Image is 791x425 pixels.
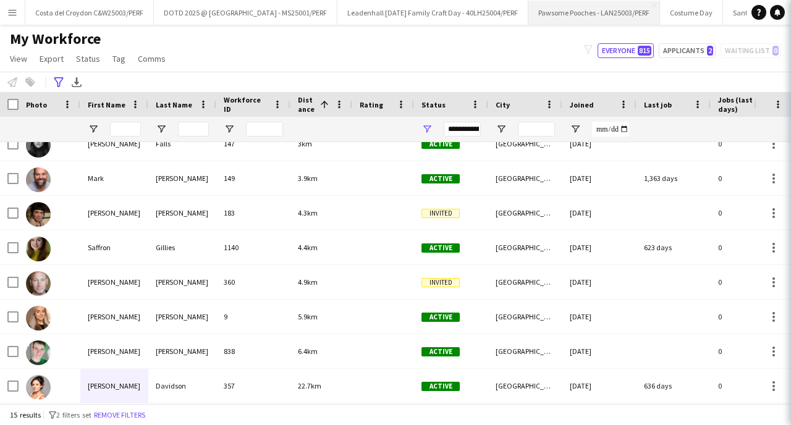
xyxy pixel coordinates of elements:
[148,196,216,230] div: [PERSON_NAME]
[35,51,69,67] a: Export
[421,209,460,218] span: Invited
[298,381,321,390] span: 22.7km
[711,196,791,230] div: 0
[148,265,216,299] div: [PERSON_NAME]
[711,265,791,299] div: 0
[562,230,637,264] div: [DATE]
[298,208,318,217] span: 4.3km
[637,230,711,264] div: 623 days
[421,124,433,135] button: Open Filter Menu
[216,265,290,299] div: 360
[421,243,460,253] span: Active
[298,174,318,183] span: 3.9km
[178,122,209,137] input: Last Name Filter Input
[216,230,290,264] div: 1140
[112,53,125,64] span: Tag
[488,161,562,195] div: [GEOGRAPHIC_DATA]
[216,161,290,195] div: 149
[637,369,711,403] div: 636 days
[488,196,562,230] div: [GEOGRAPHIC_DATA]
[421,278,460,287] span: Invited
[216,196,290,230] div: 183
[216,300,290,334] div: 9
[360,100,383,109] span: Rating
[562,196,637,230] div: [DATE]
[562,265,637,299] div: [DATE]
[592,122,629,137] input: Joined Filter Input
[56,410,91,419] span: 2 filters set
[562,369,637,403] div: [DATE]
[26,271,51,296] img: David Parker
[421,174,460,183] span: Active
[488,334,562,368] div: [GEOGRAPHIC_DATA]
[598,43,654,58] button: Everyone815
[148,161,216,195] div: [PERSON_NAME]
[488,369,562,403] div: [GEOGRAPHIC_DATA]
[69,75,84,90] app-action-btn: Export XLSX
[26,306,51,330] img: Kerry Gillespie
[660,1,723,25] button: Costume Day
[156,100,192,109] span: Last Name
[246,122,283,137] input: Workforce ID Filter Input
[148,230,216,264] div: Gillies
[80,161,148,195] div: Mark
[80,127,148,161] div: [PERSON_NAME]
[562,334,637,368] div: [DATE]
[80,369,148,403] div: [PERSON_NAME]
[80,334,148,368] div: [PERSON_NAME]
[518,122,555,137] input: City Filter Input
[108,51,130,67] a: Tag
[718,95,769,114] span: Jobs (last 90 days)
[421,313,460,322] span: Active
[110,122,141,137] input: First Name Filter Input
[25,1,154,25] button: Costa del Croydon C&W25003/PERF
[707,46,713,56] span: 2
[488,230,562,264] div: [GEOGRAPHIC_DATA]
[26,237,51,261] img: Saffron Gillies
[562,161,637,195] div: [DATE]
[26,133,51,158] img: Stephanie Falls
[148,127,216,161] div: Falls
[76,53,100,64] span: Status
[298,277,318,287] span: 4.9km
[138,53,166,64] span: Comms
[71,51,105,67] a: Status
[154,1,337,25] button: DOTD 2025 @ [GEOGRAPHIC_DATA] - MS25001/PERF
[26,375,51,400] img: Roanna Davidson
[224,124,235,135] button: Open Filter Menu
[421,347,460,356] span: Active
[80,300,148,334] div: [PERSON_NAME]
[26,100,47,109] span: Photo
[337,1,528,25] button: Leadenhall [DATE] Family Craft Day - 40LH25004/PERF
[26,340,51,365] img: Liam McGrath
[80,196,148,230] div: [PERSON_NAME]
[711,230,791,264] div: 0
[488,300,562,334] div: [GEOGRAPHIC_DATA]
[216,334,290,368] div: 838
[659,43,716,58] button: Applicants2
[88,100,125,109] span: First Name
[298,312,318,321] span: 5.9km
[216,127,290,161] div: 147
[10,53,27,64] span: View
[298,347,318,356] span: 6.4km
[26,202,51,227] img: Hannah Donaldson
[91,408,148,422] button: Remove filters
[421,382,460,391] span: Active
[51,75,66,90] app-action-btn: Advanced filters
[421,140,460,149] span: Active
[298,139,312,148] span: 3km
[488,127,562,161] div: [GEOGRAPHIC_DATA]
[298,243,318,252] span: 4.4km
[638,46,651,56] span: 815
[40,53,64,64] span: Export
[496,124,507,135] button: Open Filter Menu
[88,124,99,135] button: Open Filter Menu
[711,334,791,368] div: 0
[10,30,101,48] span: My Workforce
[80,265,148,299] div: [PERSON_NAME]
[488,265,562,299] div: [GEOGRAPHIC_DATA]
[711,300,791,334] div: 0
[148,300,216,334] div: [PERSON_NAME]
[421,100,446,109] span: Status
